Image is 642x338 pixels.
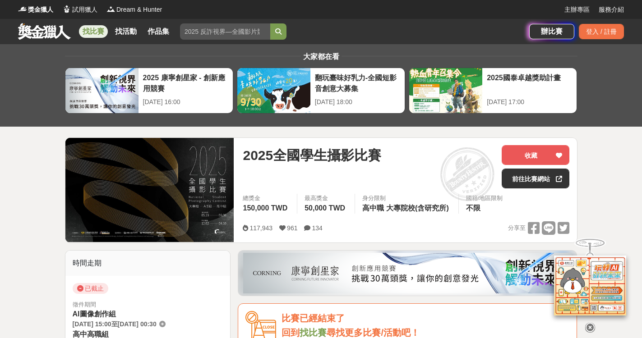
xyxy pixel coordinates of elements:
span: 150,000 TWD [243,204,287,212]
a: 2025國泰卓越獎助計畫[DATE] 17:00 [409,68,577,114]
img: be6ed63e-7b41-4cb8-917a-a53bd949b1b4.png [243,253,572,293]
img: d2146d9a-e6f6-4337-9592-8cefde37ba6b.png [554,256,626,315]
span: 尋找更多比賽/活動吧！ [327,328,420,338]
div: 國籍/地區限制 [466,194,503,203]
a: 找比賽 [300,328,327,338]
div: 翻玩臺味好乳力-全國短影音創意大募集 [315,73,400,93]
span: [DATE] 00:30 [118,320,157,328]
span: 不限 [466,204,480,212]
span: 最高獎金 [305,194,347,203]
a: LogoDream & Hunter [106,5,162,14]
span: Dream & Hunter [116,5,162,14]
input: 2025 反詐視界—全國影片競賽 [180,23,270,40]
div: 身分限制 [362,194,451,203]
span: 高中高職組 [73,330,109,338]
a: 辦比賽 [529,24,574,39]
a: 翻玩臺味好乳力-全國短影音創意大募集[DATE] 18:00 [237,68,405,114]
a: 2025 康寧創星家 - 創新應用競賽[DATE] 16:00 [65,68,233,114]
a: 主辦專區 [564,5,590,14]
a: 前往比賽網站 [502,169,569,188]
span: AI圖像創作組 [73,310,116,318]
span: 分享至 [508,221,526,235]
div: [DATE] 18:00 [315,97,400,107]
span: 961 [287,224,297,232]
img: Logo [18,5,27,14]
span: 至 [111,320,118,328]
a: 找活動 [111,25,140,38]
span: 獎金獵人 [28,5,53,14]
img: Cover Image [65,138,234,242]
div: 登入 / 註冊 [579,24,624,39]
span: 總獎金 [243,194,290,203]
div: 2025 康寧創星家 - 創新應用競賽 [143,73,228,93]
span: 50,000 TWD [305,204,345,212]
img: Logo [62,5,71,14]
button: 收藏 [502,145,569,165]
span: 117,943 [249,224,273,232]
span: 大專院校(含研究所) [386,204,449,212]
div: 2025國泰卓越獎助計畫 [487,73,572,93]
span: 大家都在看 [301,53,342,60]
a: Logo獎金獵人 [18,5,53,14]
span: 高中職 [362,204,384,212]
div: [DATE] 17:00 [487,97,572,107]
img: Logo [106,5,115,14]
a: 找比賽 [79,25,108,38]
div: 時間走期 [65,251,231,276]
div: 比賽已經結束了 [282,311,569,326]
a: 服務介紹 [599,5,624,14]
span: 134 [312,224,322,232]
span: 試用獵人 [72,5,97,14]
div: [DATE] 16:00 [143,97,228,107]
span: 2025全國學生攝影比賽 [243,145,381,165]
a: Logo試用獵人 [62,5,97,14]
a: 作品集 [144,25,173,38]
span: 回到 [282,328,300,338]
span: 徵件期間 [73,301,96,308]
span: [DATE] 15:00 [73,320,111,328]
span: 已截止 [73,283,108,294]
